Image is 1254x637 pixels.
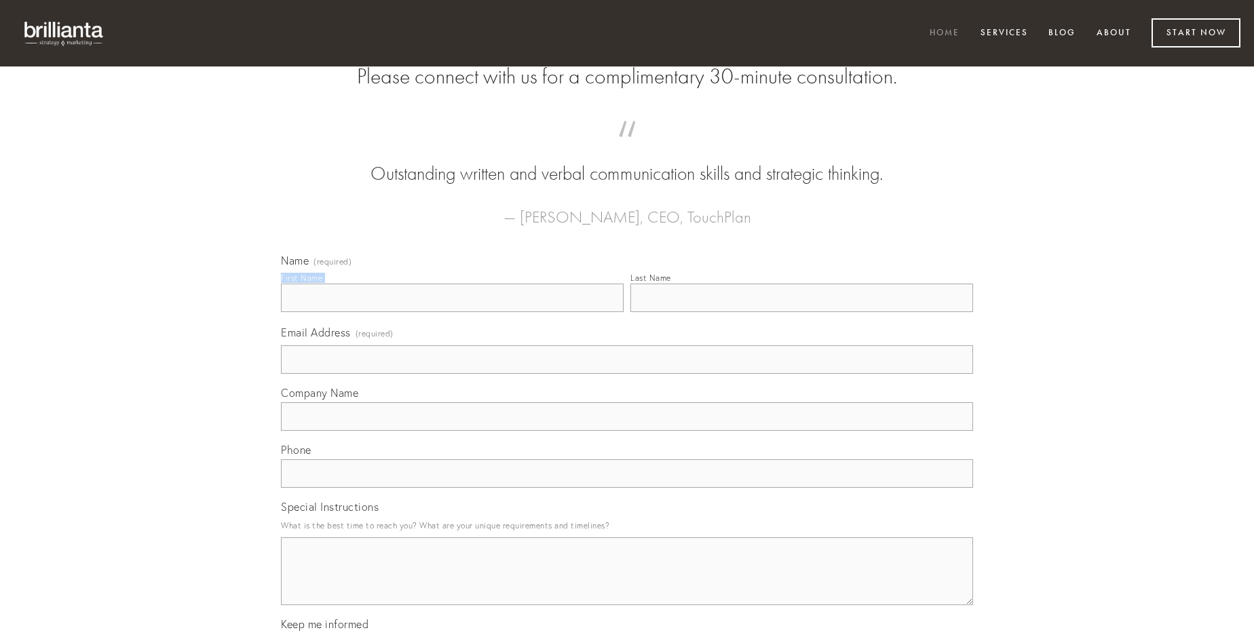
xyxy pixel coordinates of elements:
[281,443,311,457] span: Phone
[630,273,671,283] div: Last Name
[281,500,379,514] span: Special Instructions
[1088,22,1140,45] a: About
[303,134,951,187] blockquote: Outstanding written and verbal communication skills and strategic thinking.
[14,14,115,53] img: brillianta - research, strategy, marketing
[313,258,351,266] span: (required)
[281,326,351,339] span: Email Address
[281,386,358,400] span: Company Name
[281,254,309,267] span: Name
[1152,18,1240,47] a: Start Now
[356,324,394,343] span: (required)
[281,617,368,631] span: Keep me informed
[303,187,951,231] figcaption: — [PERSON_NAME], CEO, TouchPlan
[281,64,973,90] h2: Please connect with us for a complimentary 30-minute consultation.
[921,22,968,45] a: Home
[972,22,1037,45] a: Services
[1040,22,1084,45] a: Blog
[281,273,322,283] div: First Name
[281,516,973,535] p: What is the best time to reach you? What are your unique requirements and timelines?
[303,134,951,161] span: “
